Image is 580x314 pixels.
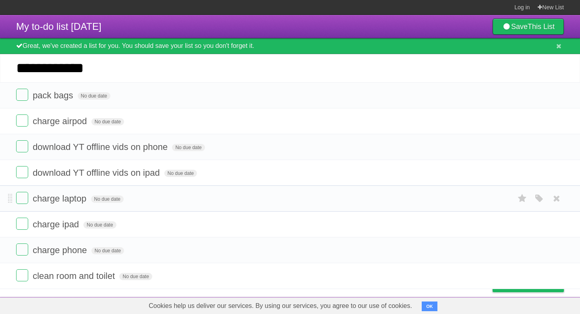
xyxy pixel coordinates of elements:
label: Done [16,243,28,256]
span: No due date [83,221,116,229]
label: Done [16,218,28,230]
label: Done [16,114,28,127]
span: Cookies help us deliver our services. By using our services, you agree to our use of cookies. [141,298,420,314]
button: OK [422,302,437,311]
b: This List [528,23,555,31]
span: My to-do list [DATE] [16,21,101,32]
span: No due date [91,118,124,125]
span: download YT offline vids on phone [33,142,170,152]
span: clean room and toilet [33,271,117,281]
label: Done [16,192,28,204]
span: No due date [164,170,197,177]
span: No due date [91,195,124,203]
span: No due date [78,92,110,100]
span: No due date [172,144,205,151]
label: Done [16,140,28,152]
a: SaveThis List [493,19,564,35]
span: download YT offline vids on ipad [33,168,162,178]
label: Star task [515,192,530,205]
label: Done [16,166,28,178]
span: charge ipad [33,219,81,229]
label: Done [16,89,28,101]
span: charge laptop [33,193,88,204]
span: pack bags [33,90,75,100]
span: No due date [119,273,152,280]
span: charge airpod [33,116,89,126]
label: Done [16,269,28,281]
span: Buy me a coffee [510,278,560,292]
span: No due date [91,247,124,254]
span: charge phone [33,245,89,255]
